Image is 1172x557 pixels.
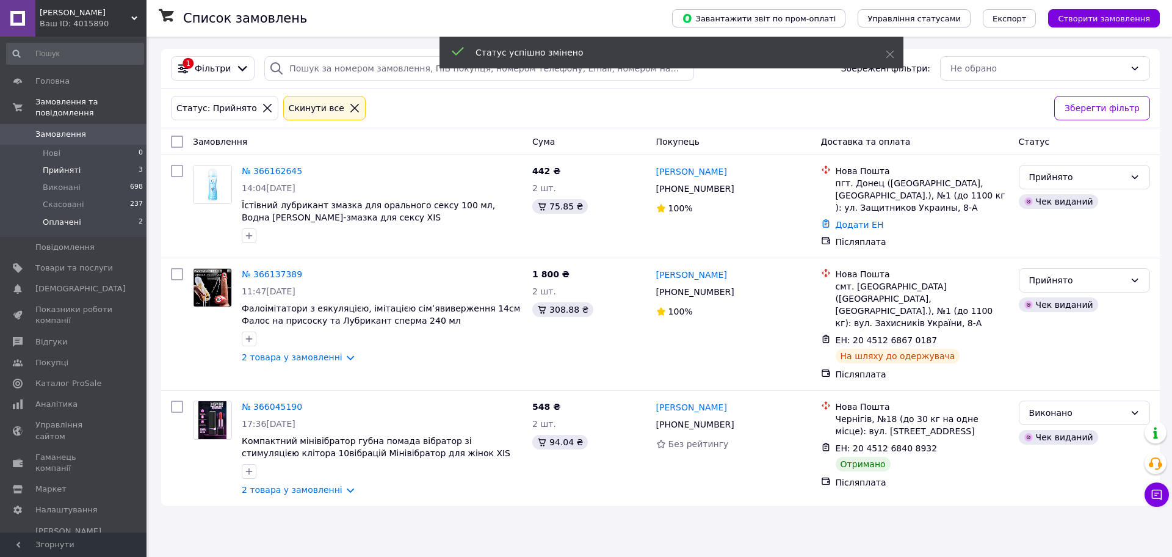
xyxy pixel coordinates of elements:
span: ЕН: 20 4512 6840 8932 [836,443,938,453]
div: Прийнято [1029,170,1125,184]
div: 75.85 ₴ [532,199,588,214]
span: Товари та послуги [35,263,113,274]
a: [PERSON_NAME] [656,269,727,281]
span: Без рейтингу [668,439,729,449]
div: Післяплата [836,236,1009,248]
span: Головна [35,76,70,87]
button: Завантажити звіт по пром-оплаті [672,9,845,27]
span: [DEMOGRAPHIC_DATA] [35,283,126,294]
button: Створити замовлення [1048,9,1160,27]
span: Гаманець компанії [35,452,113,474]
div: Чек виданий [1019,430,1098,445]
div: Ваш ID: 4015890 [40,18,146,29]
span: Покупець [656,137,700,147]
span: Створити замовлення [1058,14,1150,23]
a: № 366137389 [242,269,302,279]
span: Нові [43,148,60,159]
input: Пошук [6,43,144,65]
span: Каталог ProSale [35,378,101,389]
a: [PERSON_NAME] [656,166,727,178]
span: SiSi MooN [40,7,131,18]
span: Замовлення та повідомлення [35,96,146,118]
span: Прийняті [43,165,81,176]
div: Нова Пошта [836,401,1009,413]
span: Повідомлення [35,242,95,253]
span: 100% [668,203,693,213]
span: Cума [532,137,555,147]
div: пгт. Донец ([GEOGRAPHIC_DATA], [GEOGRAPHIC_DATA].), №1 (до 1100 кг ): ул. Защитников Украины, 8-А [836,177,1009,214]
button: Експорт [983,9,1036,27]
span: 2 шт. [532,419,556,429]
a: Фалоімітатори з еякуляцією, імітацією сімʼявиверження 14см Фалос на присоску та Лубрикант сперма ... [242,304,520,326]
a: Їстівний лубрикант змазка для орального сексу 100 мл, Водна [PERSON_NAME]-змазка для сексу XIS [242,200,495,222]
span: Маркет [35,484,67,495]
span: 2 шт. [532,183,556,193]
div: Чернігів, №18 (до 30 кг на одне місце): вул. [STREET_ADDRESS] [836,413,1009,437]
span: 2 шт. [532,286,556,296]
div: Прийнято [1029,274,1125,287]
img: Фото товару [198,401,227,439]
span: Оплачені [43,217,81,228]
span: Завантажити звіт по пром-оплаті [682,13,836,24]
button: Зберегти фільтр [1054,96,1150,120]
a: 2 товара у замовленні [242,485,342,495]
span: Статус [1019,137,1050,147]
span: Замовлення [193,137,247,147]
div: смт. [GEOGRAPHIC_DATA] ([GEOGRAPHIC_DATA], [GEOGRAPHIC_DATA].), №1 (до 1100 кг): вул. Захисників ... [836,280,1009,329]
a: Компактний мінівібратор губна помада вібратор зі стимуляцією клітора 10вібрацій Мінівібратор для ... [242,436,510,458]
span: Експорт [993,14,1027,23]
span: 548 ₴ [532,402,560,412]
button: Чат з покупцем [1145,482,1169,507]
span: 100% [668,307,693,316]
div: Отримано [836,457,891,471]
span: 17:36[DATE] [242,419,295,429]
div: [PHONE_NUMBER] [654,416,737,433]
span: 2 [139,217,143,228]
span: 1 800 ₴ [532,269,570,279]
div: Виконано [1029,406,1125,420]
span: Налаштування [35,504,98,515]
span: 0 [139,148,143,159]
div: Післяплата [836,476,1009,489]
span: Зберегти фільтр [1065,101,1140,115]
span: Аналітика [35,399,78,410]
div: Післяплата [836,368,1009,380]
span: Покупці [35,357,68,368]
a: № 366162645 [242,166,302,176]
span: 442 ₴ [532,166,560,176]
div: Не обрано [950,62,1125,75]
span: Управління статусами [867,14,961,23]
div: Нова Пошта [836,268,1009,280]
span: Доставка та оплата [821,137,911,147]
a: № 366045190 [242,402,302,412]
button: Управління статусами [858,9,971,27]
a: Створити замовлення [1036,13,1160,23]
a: Фото товару [193,268,232,307]
div: 94.04 ₴ [532,435,588,450]
div: [PHONE_NUMBER] [654,180,737,197]
span: Скасовані [43,199,84,210]
h1: Список замовлень [183,11,307,26]
a: [PERSON_NAME] [656,401,727,413]
span: ЕН: 20 4512 6867 0187 [836,335,938,345]
span: 698 [130,182,143,193]
span: Показники роботи компанії [35,304,113,326]
span: Виконані [43,182,81,193]
span: Фільтри [195,62,231,75]
div: Чек виданий [1019,297,1098,312]
div: [PHONE_NUMBER] [654,283,737,300]
span: 14:04[DATE] [242,183,295,193]
span: 237 [130,199,143,210]
a: 2 товара у замовленні [242,352,342,362]
div: На шляху до одержувача [836,349,960,363]
a: Фото товару [193,165,232,204]
div: Статус успішно змінено [476,46,855,59]
span: Управління сайтом [35,420,113,442]
div: 308.88 ₴ [532,302,593,317]
a: Фото товару [193,401,232,440]
img: Фото товару [194,269,231,306]
div: Cкинути все [286,101,347,115]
